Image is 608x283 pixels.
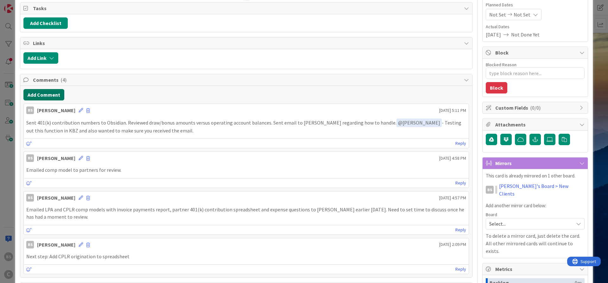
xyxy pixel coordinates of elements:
span: Block [495,49,576,56]
span: [DATE] 4:57 PM [439,195,466,201]
button: Add Link [23,52,58,64]
span: Board [486,212,497,217]
div: BS [26,154,34,162]
span: @ [398,119,402,126]
span: Not Set [489,11,506,18]
span: Comments [33,76,461,84]
a: Reply [455,179,466,187]
span: Custom Fields [495,104,576,112]
p: Emailed LPA and CPLR comp models with invoice payments report, partner 401(k) contribution spread... [26,206,466,220]
label: Blocked Reason [486,62,516,68]
div: [PERSON_NAME] [37,194,75,202]
span: Tasks [33,4,461,12]
div: [PERSON_NAME] [37,154,75,162]
p: Sent 401(k) contribution numbers to Obsidian. Reviewed draw/bonus amounts versus operating accoun... [26,119,466,134]
span: Select... [489,219,570,228]
span: Planned Dates [486,2,585,8]
span: Attachments [495,121,576,128]
span: Mirrors [495,159,576,167]
p: Add another mirror card below: [486,202,585,209]
div: [PERSON_NAME] [37,106,75,114]
span: [DATE] 5:11 PM [439,107,466,114]
button: Add Checklist [23,17,68,29]
a: [PERSON_NAME]'s Board > New Clients [499,182,585,197]
span: ( 0/0 ) [530,105,541,111]
button: Add Comment [23,89,64,100]
span: ( 4 ) [60,77,66,83]
span: Not Set [514,11,530,18]
span: Links [33,39,461,47]
span: [PERSON_NAME] [398,119,440,126]
p: Next step: Add CPLR origination to spreadsheet [26,253,466,260]
span: Support [13,1,29,9]
div: BS [486,186,494,194]
span: [DATE] [486,31,501,38]
a: Reply [455,265,466,273]
p: This card is already mirrored on 1 other board. [486,172,585,180]
div: [PERSON_NAME] [37,241,75,248]
a: Reply [455,226,466,234]
p: To delete a mirror card, just delete the card. All other mirrored cards will continue to exists. [486,232,585,255]
span: Metrics [495,265,576,273]
div: BS [26,241,34,248]
span: Not Done Yet [511,31,540,38]
a: Reply [455,139,466,147]
div: BS [26,194,34,202]
div: BS [26,106,34,114]
span: [DATE] 4:58 PM [439,155,466,162]
span: [DATE] 2:09 PM [439,241,466,248]
span: Actual Dates [486,23,585,30]
p: Emailed comp model to partners for review. [26,166,466,174]
button: Block [486,82,507,93]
